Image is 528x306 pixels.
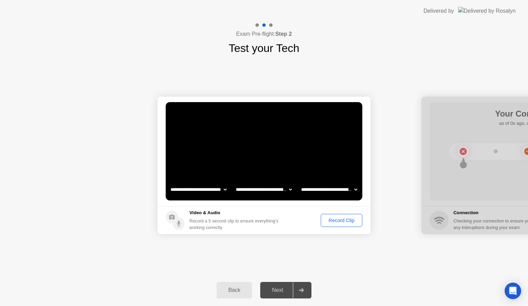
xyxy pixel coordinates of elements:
[189,218,281,231] div: Record a 5 second clip to ensure everything’s working correctly
[229,40,299,56] h1: Test your Tech
[300,183,359,196] select: Available microphones
[321,214,362,227] button: Record Clip
[275,31,292,37] b: Step 2
[260,282,311,298] button: Next
[505,283,521,299] div: Open Intercom Messenger
[262,287,293,293] div: Next
[219,287,250,293] div: Back
[423,7,454,15] div: Delivered by
[458,7,516,15] img: Delivered by Rosalyn
[217,282,252,298] button: Back
[236,30,292,38] h4: Exam Pre-flight:
[189,209,281,216] h5: Video & Audio
[234,183,293,196] select: Available speakers
[323,218,360,223] div: Record Clip
[169,183,228,196] select: Available cameras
